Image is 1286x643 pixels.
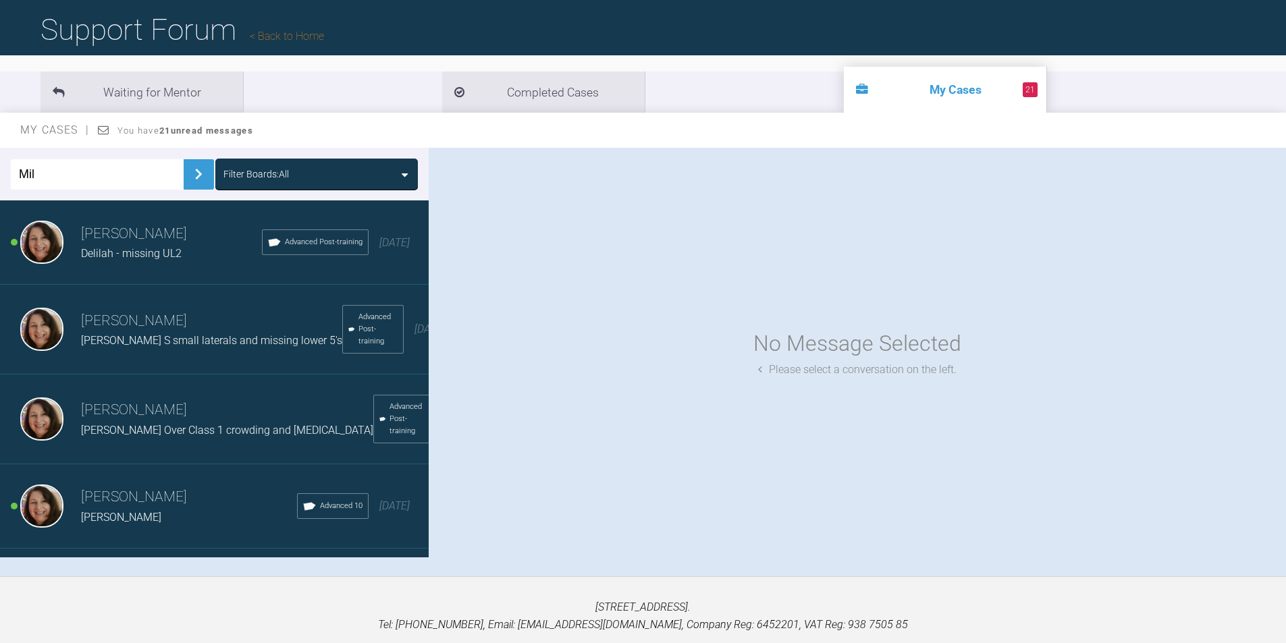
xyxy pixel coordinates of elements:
img: Lana Gilchrist [20,221,63,264]
span: My Cases [20,123,90,136]
span: [DATE] [414,323,445,335]
h3: [PERSON_NAME] [81,310,342,333]
img: Lana Gilchrist [20,484,63,528]
img: Lana Gilchrist [20,308,63,351]
h1: Support Forum [41,6,324,53]
li: My Cases [844,67,1046,113]
h3: [PERSON_NAME] [81,486,297,509]
span: Advanced Post-training [390,401,429,437]
span: [PERSON_NAME] Over Class 1 crowding and [MEDICAL_DATA] [81,424,373,437]
strong: 21 unread messages [159,125,253,136]
span: Delilah - missing UL2 [81,247,182,260]
div: Please select a conversation on the left. [758,361,957,379]
h3: [PERSON_NAME] [81,399,373,422]
span: 21 [1023,82,1038,97]
div: Filter Boards: All [223,167,289,181]
p: [STREET_ADDRESS]. Tel: [PHONE_NUMBER], Email: [EMAIL_ADDRESS][DOMAIN_NAME], Company Reg: 6452201,... [22,598,1264,633]
span: [DATE] [379,499,410,512]
span: Advanced Post-training [358,311,398,347]
a: Back to Home [250,30,324,43]
li: Completed Cases [442,72,645,113]
span: Advanced 10 [320,500,363,512]
span: [PERSON_NAME] S small laterals and missing lower 5's [81,334,342,347]
div: No Message Selected [753,327,961,361]
input: Enter Case ID or Title [11,159,184,190]
img: chevronRight.28bd32b0.svg [188,163,209,185]
span: [DATE] [379,236,410,249]
li: Waiting for Mentor [41,72,243,113]
h3: [PERSON_NAME] [81,223,262,246]
span: Advanced Post-training [285,236,363,248]
img: Lana Gilchrist [20,397,63,441]
span: You have [117,125,253,136]
span: [PERSON_NAME] [81,511,161,524]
